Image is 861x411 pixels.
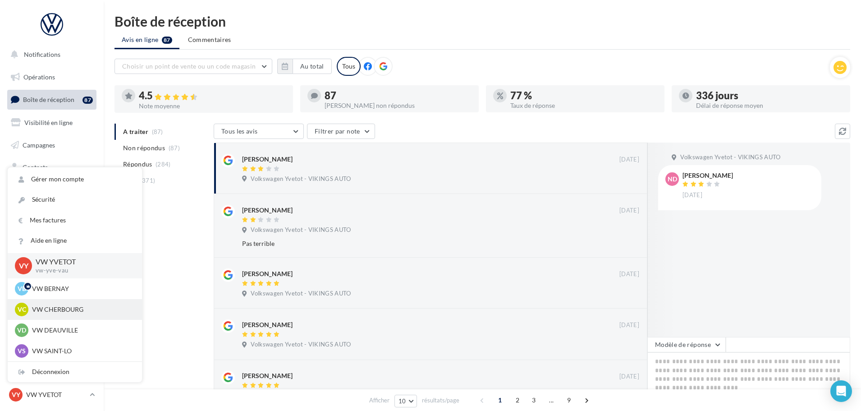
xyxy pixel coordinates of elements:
[19,260,28,271] span: VY
[422,396,459,405] span: résultats/page
[668,175,677,184] span: ND
[8,210,142,231] a: Mes factures
[251,175,351,183] span: Volkswagen Yvetot - VIKINGS AUTO
[140,177,156,184] span: (371)
[242,155,293,164] div: [PERSON_NAME]
[18,305,26,314] span: VC
[619,207,639,215] span: [DATE]
[682,191,702,199] span: [DATE]
[18,284,26,293] span: VB
[23,73,55,81] span: Opérations
[830,380,852,402] div: Open Intercom Messenger
[5,225,98,252] a: PLV et print personnalisable
[5,158,98,177] a: Contacts
[277,59,332,74] button: Au total
[251,290,351,298] span: Volkswagen Yvetot - VIKINGS AUTO
[23,141,55,148] span: Campagnes
[24,51,60,58] span: Notifications
[251,226,351,234] span: Volkswagen Yvetot - VIKINGS AUTO
[32,305,131,314] p: VW CHERBOURG
[510,393,525,407] span: 2
[293,59,332,74] button: Au total
[36,267,128,275] p: vw-yve-vau
[8,169,142,189] a: Gérer mon compte
[26,390,86,399] p: VW YVETOT
[12,390,20,399] span: VY
[24,119,73,126] span: Visibilité en ligne
[82,97,93,104] div: 87
[619,270,639,278] span: [DATE]
[169,144,180,152] span: (87)
[32,346,131,356] p: VW SAINT-LO
[5,180,98,199] a: Médiathèque
[619,373,639,381] span: [DATE]
[337,57,361,76] div: Tous
[17,326,26,335] span: VD
[325,91,472,101] div: 87
[114,59,272,74] button: Choisir un point de vente ou un code magasin
[5,45,95,64] button: Notifications
[122,62,256,70] span: Choisir un point de vente ou un code magasin
[156,161,171,168] span: (284)
[251,341,351,349] span: Volkswagen Yvetot - VIKINGS AUTO
[544,393,559,407] span: ...
[493,393,507,407] span: 1
[527,393,541,407] span: 3
[8,231,142,251] a: Aide en ligne
[242,269,293,278] div: [PERSON_NAME]
[8,362,142,382] div: Déconnexion
[8,189,142,210] a: Sécurité
[7,386,96,403] a: VY VW YVETOT
[139,103,286,109] div: Note moyenne
[619,156,639,164] span: [DATE]
[5,113,98,132] a: Visibilité en ligne
[307,124,375,139] button: Filtrer par note
[23,96,74,103] span: Boîte de réception
[32,284,131,293] p: VW BERNAY
[242,320,293,329] div: [PERSON_NAME]
[510,91,657,101] div: 77 %
[562,393,576,407] span: 9
[647,337,726,352] button: Modèle de réponse
[619,321,639,329] span: [DATE]
[398,397,406,405] span: 10
[32,326,131,335] p: VW DEAUVILLE
[680,153,780,162] span: Volkswagen Yvetot - VIKINGS AUTO
[221,127,258,135] span: Tous les avis
[123,160,152,169] span: Répondus
[214,124,304,139] button: Tous les avis
[123,143,165,152] span: Non répondus
[36,257,128,267] p: VW YVETOT
[188,35,231,44] span: Commentaires
[5,203,98,222] a: Calendrier
[5,68,98,87] a: Opérations
[696,91,843,101] div: 336 jours
[18,346,26,356] span: VS
[242,239,581,248] div: Pas terrible
[682,172,733,179] div: [PERSON_NAME]
[242,371,293,380] div: [PERSON_NAME]
[242,206,293,215] div: [PERSON_NAME]
[139,91,286,101] div: 4.5
[5,136,98,155] a: Campagnes
[5,255,98,282] a: Campagnes DataOnDemand
[5,90,98,109] a: Boîte de réception87
[696,102,843,109] div: Délai de réponse moyen
[510,102,657,109] div: Taux de réponse
[369,396,389,405] span: Afficher
[325,102,472,109] div: [PERSON_NAME] non répondus
[23,163,48,171] span: Contacts
[394,395,417,407] button: 10
[114,14,850,28] div: Boîte de réception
